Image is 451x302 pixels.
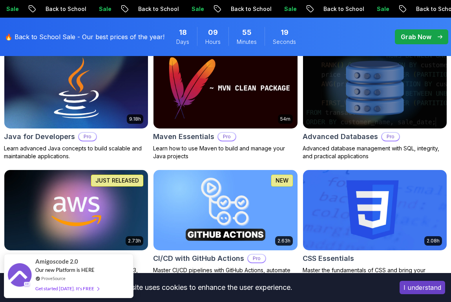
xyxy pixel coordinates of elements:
span: 18 Days [179,27,187,38]
p: Pro [248,255,265,262]
p: Grab Now [401,32,431,42]
span: Days [176,38,189,46]
img: CI/CD with GitHub Actions card [153,170,297,250]
p: 2.73h [128,238,141,244]
h2: AWS for Developers [4,253,74,264]
p: Pro [382,133,399,141]
p: Back to School [132,5,185,13]
p: 🔥 Back to School Sale - Our best prices of the year! [5,32,164,42]
img: Advanced Databases card [303,48,447,128]
p: 54m [280,116,290,122]
p: Sale [185,5,210,13]
span: Minutes [237,38,257,46]
a: AWS for Developers card2.73hJUST RELEASEDAWS for DevelopersProMaster AWS services like EC2, RDS, ... [4,170,148,290]
span: Our new Platform is HERE [35,267,95,273]
img: AWS for Developers card [4,170,148,250]
span: 19 Seconds [281,27,288,38]
p: Learn how to use Maven to build and manage your Java projects [153,145,298,160]
a: CSS Essentials card2.08hCSS EssentialsMaster the fundamentals of CSS and bring your websites to l... [303,170,447,282]
p: JUST RELEASED [95,177,139,184]
p: Master CI/CD pipelines with GitHub Actions, automate deployments, and implement DevOps best pract... [153,266,298,282]
a: Advanced Databases cardAdvanced DatabasesProAdvanced database management with SQL, integrity, and... [303,47,447,160]
p: Sale [278,5,303,13]
p: Pro [218,133,236,141]
button: Accept cookies [400,281,445,294]
div: This website uses cookies to enhance the user experience. [6,279,388,296]
p: Back to School [317,5,371,13]
p: Advanced database management with SQL, integrity, and practical applications [303,145,447,160]
p: Sale [371,5,396,13]
h2: CI/CD with GitHub Actions [153,253,244,264]
h2: CSS Essentials [303,253,354,264]
a: ProveSource [41,275,66,282]
img: provesource social proof notification image [8,263,31,289]
p: 2.08h [427,238,440,244]
p: Back to School [225,5,278,13]
p: 2.63h [278,238,290,244]
span: Amigoscode 2.0 [35,257,78,266]
span: 55 Minutes [242,27,252,38]
a: Maven Essentials card54mMaven EssentialsProLearn how to use Maven to build and manage your Java p... [153,47,298,160]
img: Maven Essentials card [153,48,297,128]
p: Back to School [39,5,93,13]
img: CSS Essentials card [303,170,447,250]
img: Java for Developers card [1,46,152,130]
span: Hours [205,38,221,46]
p: Sale [93,5,118,13]
h2: Advanced Databases [303,131,378,142]
span: 9 Hours [208,27,218,38]
h2: Java for Developers [4,131,75,142]
p: NEW [276,177,288,184]
a: Java for Developers card9.18hJava for DevelopersProLearn advanced Java concepts to build scalable... [4,47,148,160]
p: 9.18h [129,116,141,122]
h2: Maven Essentials [153,131,214,142]
p: Learn advanced Java concepts to build scalable and maintainable applications. [4,145,148,160]
div: Get started [DATE]. It's FREE [35,284,99,293]
a: CI/CD with GitHub Actions card2.63hNEWCI/CD with GitHub ActionsProMaster CI/CD pipelines with Git... [153,170,298,282]
p: Pro [79,133,96,141]
span: Seconds [273,38,296,46]
p: Master the fundamentals of CSS and bring your websites to life with style and structure. [303,266,447,282]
